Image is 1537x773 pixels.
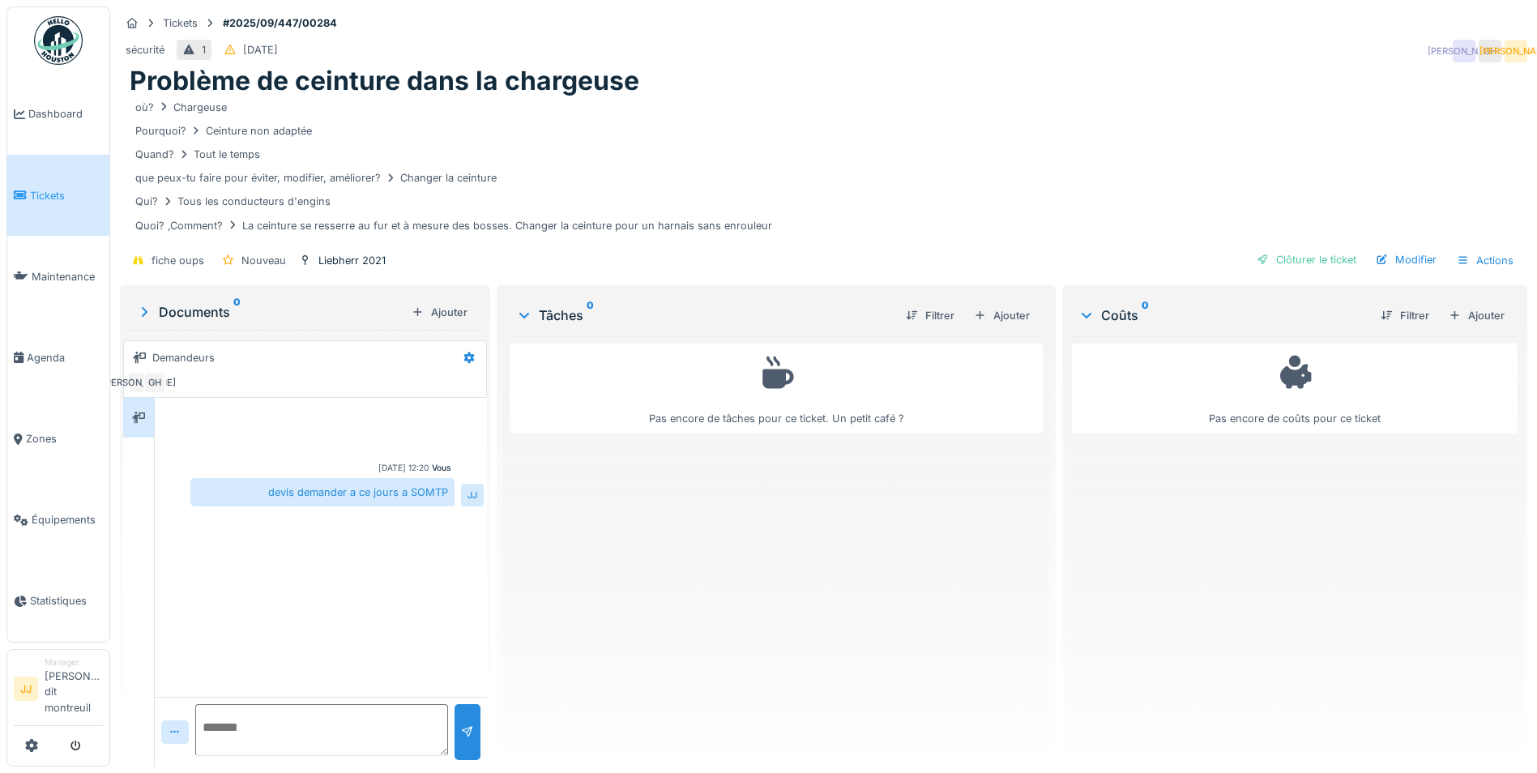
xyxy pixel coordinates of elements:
[135,123,312,139] div: Pourquoi? Ceinture non adaptée
[136,302,405,322] div: Documents
[241,253,286,268] div: Nouveau
[516,305,893,325] div: Tâches
[126,42,164,58] div: sécurité
[32,269,103,284] span: Maintenance
[7,236,109,317] a: Maintenance
[7,480,109,561] a: Équipements
[7,561,109,642] a: Statistiques
[243,42,278,58] div: [DATE]
[1505,40,1527,62] div: [PERSON_NAME]
[233,302,241,322] sup: 0
[45,656,103,722] li: [PERSON_NAME] dit montreuil
[152,350,215,365] div: Demandeurs
[190,478,455,506] div: devis demander a ce jours a SOMTP
[135,170,497,186] div: que peux-tu faire pour éviter, modifier, améliorer? Changer la ceinture
[405,301,474,323] div: Ajouter
[30,188,103,203] span: Tickets
[7,74,109,155] a: Dashboard
[378,462,429,474] div: [DATE] 12:20
[143,371,166,394] div: GH
[1453,40,1475,62] div: [PERSON_NAME]
[899,305,961,327] div: Filtrer
[1449,249,1521,272] div: Actions
[1142,305,1149,325] sup: 0
[216,15,344,31] strong: #2025/09/447/00284
[202,42,206,58] div: 1
[1442,305,1511,327] div: Ajouter
[1082,351,1507,426] div: Pas encore de coûts pour ce ticket
[461,484,484,506] div: JJ
[318,253,386,268] div: Liebherr 2021
[127,371,150,394] div: [PERSON_NAME]
[130,66,639,96] h1: Problème de ceinture dans la chargeuse
[1374,305,1436,327] div: Filtrer
[7,317,109,398] a: Agenda
[520,351,1032,426] div: Pas encore de tâches pour ce ticket. Un petit café ?
[7,155,109,236] a: Tickets
[28,106,103,122] span: Dashboard
[14,656,103,726] a: JJ Manager[PERSON_NAME] dit montreuil
[34,16,83,65] img: Badge_color-CXgf-gQk.svg
[135,218,772,233] div: Quoi? ,Comment? La ceinture se resserre au fur et à mesure des bosses. Changer la ceinture pour u...
[135,100,227,115] div: où? Chargeuse
[26,431,103,446] span: Zones
[7,399,109,480] a: Zones
[135,147,260,162] div: Quand? Tout le temps
[1078,305,1368,325] div: Coûts
[135,194,331,209] div: Qui? Tous les conducteurs d'engins
[152,253,204,268] div: fiche oups
[45,656,103,668] div: Manager
[1369,249,1443,271] div: Modifier
[1479,40,1501,62] div: GH
[32,512,103,527] span: Équipements
[587,305,594,325] sup: 0
[30,593,103,609] span: Statistiques
[14,677,38,701] li: JJ
[967,305,1036,327] div: Ajouter
[1250,249,1363,271] div: Clôturer le ticket
[163,15,198,31] div: Tickets
[27,350,103,365] span: Agenda
[432,462,451,474] div: Vous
